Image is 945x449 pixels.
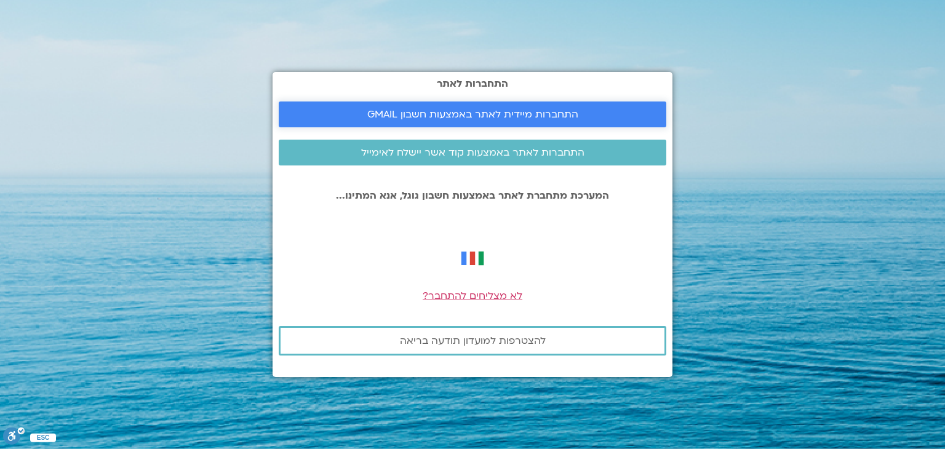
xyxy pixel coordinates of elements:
span: התחברות לאתר באמצעות קוד אשר יישלח לאימייל [361,147,584,158]
h2: התחברות לאתר [279,78,666,89]
a: להצטרפות למועדון תודעה בריאה [279,326,666,356]
a: התחברות מיידית לאתר באמצעות חשבון GMAIL [279,101,666,127]
a: לא מצליחים להתחבר? [423,289,522,303]
a: התחברות לאתר באמצעות קוד אשר יישלח לאימייל [279,140,666,165]
span: להצטרפות למועדון תודעה בריאה [400,335,546,346]
p: המערכת מתחברת לאתר באמצעות חשבון גוגל, אנא המתינו... [279,190,666,201]
span: התחברות מיידית לאתר באמצעות חשבון GMAIL [367,109,578,120]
